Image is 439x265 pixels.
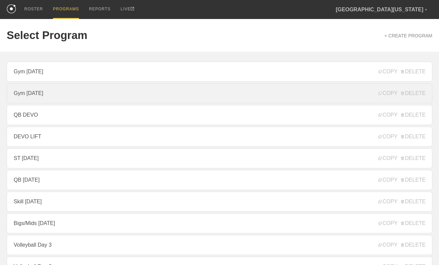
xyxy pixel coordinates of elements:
span: DELETE [401,155,426,161]
span: DELETE [401,134,426,140]
a: DEVO LIFT [7,127,432,147]
a: ST [DATE] [7,148,432,168]
iframe: Chat Widget [319,188,439,265]
span: COPY [378,112,397,118]
img: logo [7,4,16,13]
span: COPY [378,155,397,161]
a: Gym [DATE] [7,62,432,82]
a: Skill [DATE] [7,192,432,212]
span: COPY [378,90,397,96]
span: DELETE [401,177,426,183]
span: COPY [378,134,397,140]
a: Volleyball Day 3 [7,235,432,255]
span: DELETE [401,112,426,118]
a: Gym [DATE] [7,83,432,103]
div: ▼ [425,7,427,13]
span: DELETE [401,90,426,96]
a: Bigs/Mids [DATE] [7,213,432,233]
a: QB DEVO [7,105,432,125]
span: COPY [378,177,397,183]
a: QB [DATE] [7,170,432,190]
span: COPY [378,69,397,75]
span: DELETE [401,69,426,75]
a: + CREATE PROGRAM [384,33,432,38]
